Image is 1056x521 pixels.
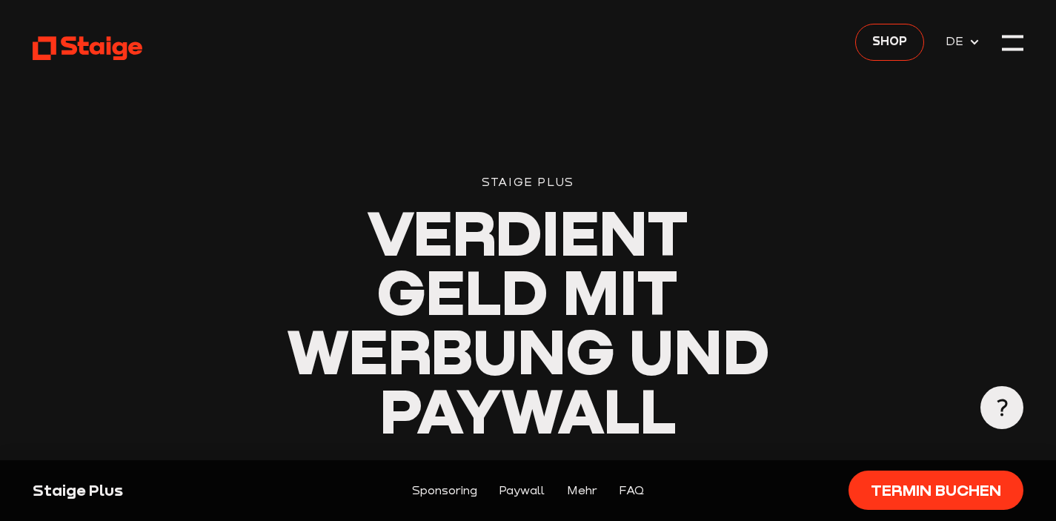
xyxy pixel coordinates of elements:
[849,471,1023,510] a: Termin buchen
[33,479,268,501] div: Staige Plus
[287,194,769,448] span: Verdient Geld mit Werbung und Paywall
[567,481,597,500] a: Mehr
[619,481,644,500] a: FAQ
[412,481,477,500] a: Sponsoring
[946,32,969,50] span: DE
[499,481,545,500] a: Paywall
[855,24,924,60] a: Shop
[285,173,772,191] div: Staige Plus
[872,32,907,50] span: Shop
